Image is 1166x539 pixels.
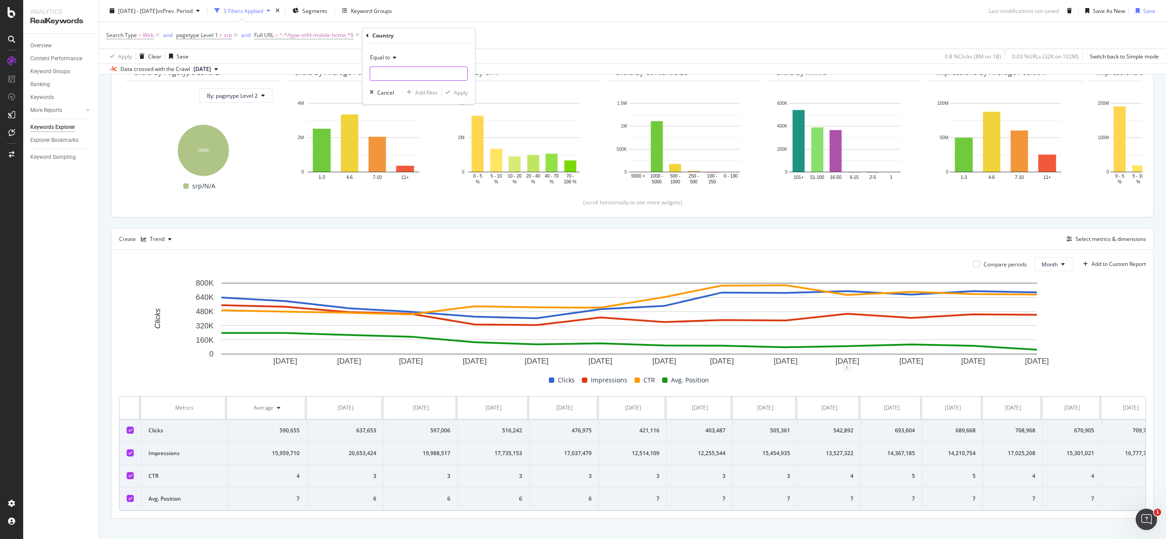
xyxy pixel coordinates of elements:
[709,179,716,184] text: 250
[298,101,304,106] text: 4M
[674,427,725,435] div: 403,487
[413,404,429,412] div: [DATE]
[176,31,218,39] span: pagetype Level 1
[301,170,304,174] text: 0
[868,495,915,503] div: 7
[157,7,193,14] span: vs Prev. Period
[153,308,162,329] text: Clicks
[314,449,376,457] div: 20,653,424
[556,404,573,412] div: [DATE]
[106,4,203,18] button: [DATE] - [DATE]vsPrev. Period
[30,136,78,145] div: Explorer Bookmarks
[930,427,976,435] div: 689,668
[338,4,396,18] button: Keyword Groups
[465,495,522,503] div: 6
[513,179,517,184] text: %
[30,16,91,26] div: RealKeywords
[337,357,361,365] text: [DATE]
[192,181,215,191] span: srp/N/A
[945,52,1001,60] div: 0.8 % Clicks ( 8M on 1B )
[688,173,699,178] text: 250 -
[403,88,438,97] button: Add filter
[150,236,165,242] div: Trend
[223,7,263,14] div: 3 Filters Applied
[476,179,480,184] text: %
[199,88,272,103] button: By: pagetype Level 2
[119,278,1139,368] div: A chart.
[177,52,189,60] div: Save
[138,31,141,39] span: =
[606,495,659,503] div: 7
[133,120,272,178] div: A chart.
[298,135,304,140] text: 2M
[670,173,680,178] text: 500 -
[930,495,976,503] div: 7
[1043,174,1051,179] text: 11+
[370,54,390,61] span: Equal to
[458,135,465,140] text: 2M
[537,472,592,480] div: 3
[30,54,82,63] div: Content Performance
[275,31,278,39] span: =
[526,173,540,178] text: 20 - 40
[740,472,790,480] div: 3
[525,357,549,365] text: [DATE]
[273,357,297,365] text: [DATE]
[30,67,70,76] div: Keyword Groups
[351,7,392,14] div: Keyword Groups
[652,179,662,184] text: 5000
[454,89,468,96] div: Apply
[794,174,804,179] text: 101+
[945,404,961,412] div: [DATE]
[1109,427,1153,435] div: 709,764
[346,174,353,179] text: 4-6
[690,179,697,184] text: 500
[606,427,659,435] div: 421,116
[373,174,382,179] text: 7-10
[486,404,502,412] div: [DATE]
[391,495,450,503] div: 6
[118,7,157,14] span: [DATE] - [DATE]
[190,64,222,75] button: [DATE]
[850,174,859,179] text: 6-15
[1050,495,1094,503] div: 7
[361,30,397,41] button: Add Filter
[141,419,227,442] td: Clicks
[1109,472,1153,480] div: 4
[241,31,251,39] button: and
[989,174,995,179] text: 4-6
[550,179,554,184] text: %
[830,174,841,179] text: 16-50
[194,65,211,73] span: 2025 Jan. 17th
[235,472,300,480] div: 4
[30,7,91,16] div: Analytics
[141,488,227,510] td: Avg. Position
[196,279,214,288] text: 800K
[615,99,754,185] svg: A chart.
[777,124,788,129] text: 400K
[961,357,985,365] text: [DATE]
[589,357,613,365] text: [DATE]
[785,170,787,174] text: 0
[1050,449,1094,457] div: 15,301,021
[1042,261,1058,268] span: Month
[1034,257,1072,271] button: Month
[692,404,708,412] div: [DATE]
[454,99,593,185] svg: A chart.
[1063,234,1146,245] button: Select metrics & dimensions
[937,101,948,106] text: 100M
[106,49,132,63] button: Apply
[740,427,790,435] div: 505,361
[674,449,725,457] div: 12,255,544
[1143,7,1155,14] div: Save
[984,261,1027,268] div: Compare periods
[946,170,948,174] text: 0
[30,153,92,162] a: Keyword Sampling
[1025,357,1049,365] text: [DATE]
[338,404,354,412] div: [DATE]
[137,232,175,246] button: Trend
[198,148,209,153] text: 100%
[490,173,502,178] text: 5 - 10
[1005,404,1021,412] div: [DATE]
[537,427,592,435] div: 476,975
